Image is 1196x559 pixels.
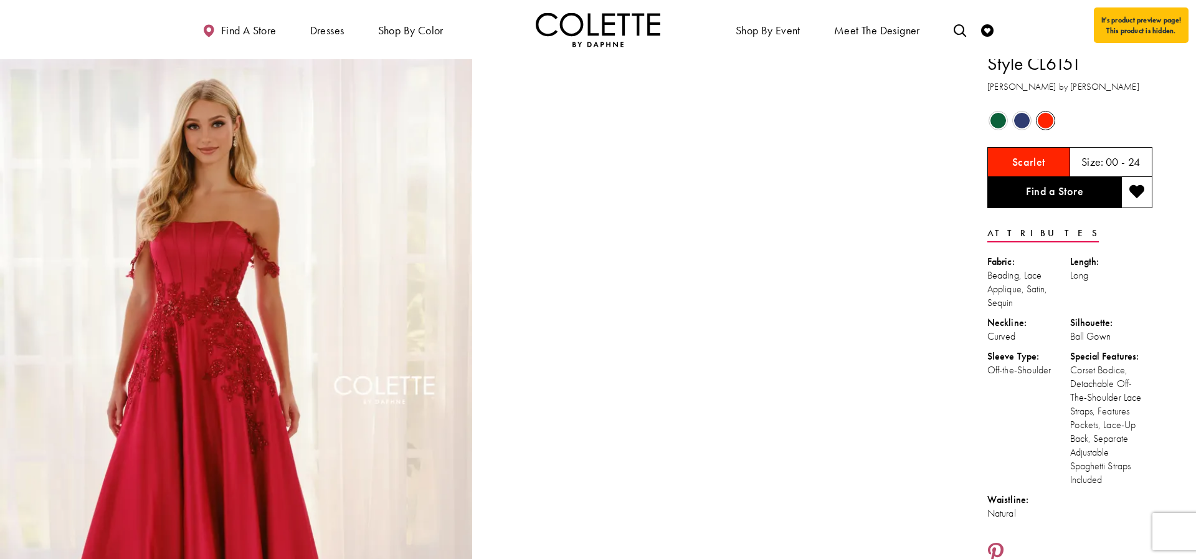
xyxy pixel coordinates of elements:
div: Waistline: [987,493,1070,507]
h3: [PERSON_NAME] by [PERSON_NAME] [987,80,1152,94]
div: Off-the-Shoulder [987,363,1070,377]
a: Find a Store [987,177,1121,208]
div: Neckline: [987,316,1070,330]
video: Style CL6151 Colette by Daphne #1 autoplay loop mute video [478,50,951,287]
div: Hunter Green [987,110,1009,131]
div: Silhouette: [1070,316,1153,330]
div: Long [1070,269,1153,282]
div: Curved [987,330,1070,343]
div: Navy Blue [1011,110,1033,131]
div: Corset Bodice, Detachable Off-The-Shoulder Lace Straps, Features Pockets, Lace-Up Back, Separate ... [1070,363,1153,487]
div: Product color controls state depends on size chosen [987,108,1152,132]
div: Fabric: [987,255,1070,269]
h1: Style CL6151 [987,50,1152,77]
span: Size: [1081,155,1104,169]
button: Add to wishlist [1121,177,1152,208]
h5: Chosen color [1012,156,1045,168]
div: Natural [987,507,1070,520]
div: Scarlet [1035,110,1056,131]
div: Beading, Lace Applique, Satin, Sequin [987,269,1070,310]
div: Length: [1070,255,1153,269]
div: Sleeve Type: [987,350,1070,363]
div: It's product preview page! This product is hidden. [1094,7,1189,43]
a: Attributes [987,224,1099,242]
div: Special Features: [1070,350,1153,363]
div: Ball Gown [1070,330,1153,343]
h5: 00 - 24 [1106,156,1141,168]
